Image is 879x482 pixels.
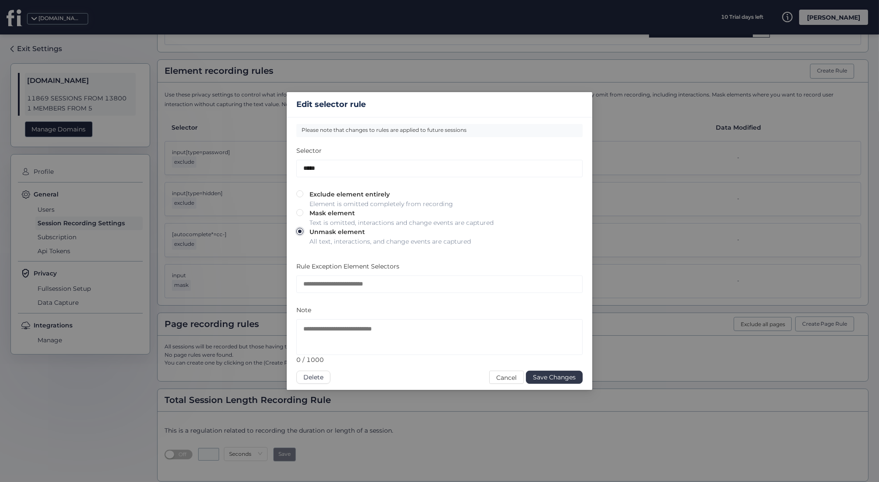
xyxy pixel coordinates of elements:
div: Text is omitted, interactions and change events are captured [309,218,494,227]
span: 0 / 1000 [296,355,583,365]
span: Note [296,305,583,315]
span: Delete [303,372,323,382]
button: Save Changes [526,371,583,384]
span: Rule Exception Element Selectors [296,262,583,271]
button: Delete [296,371,330,384]
div: Unmask element [309,227,471,237]
div: All text, interactions, and change events are captured [309,237,471,246]
div: Please note that changes to rules are applied to future sessions [296,124,583,137]
span: Cancel [496,373,517,382]
div: Mask element [309,208,494,218]
span: Save Changes [533,372,576,382]
span: Selector [296,146,583,155]
div: Element is omitted completely from recording [309,199,453,209]
span: Edit selector rule [296,98,366,110]
div: Exclude element entirely [309,189,453,199]
button: Cancel [489,371,524,384]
